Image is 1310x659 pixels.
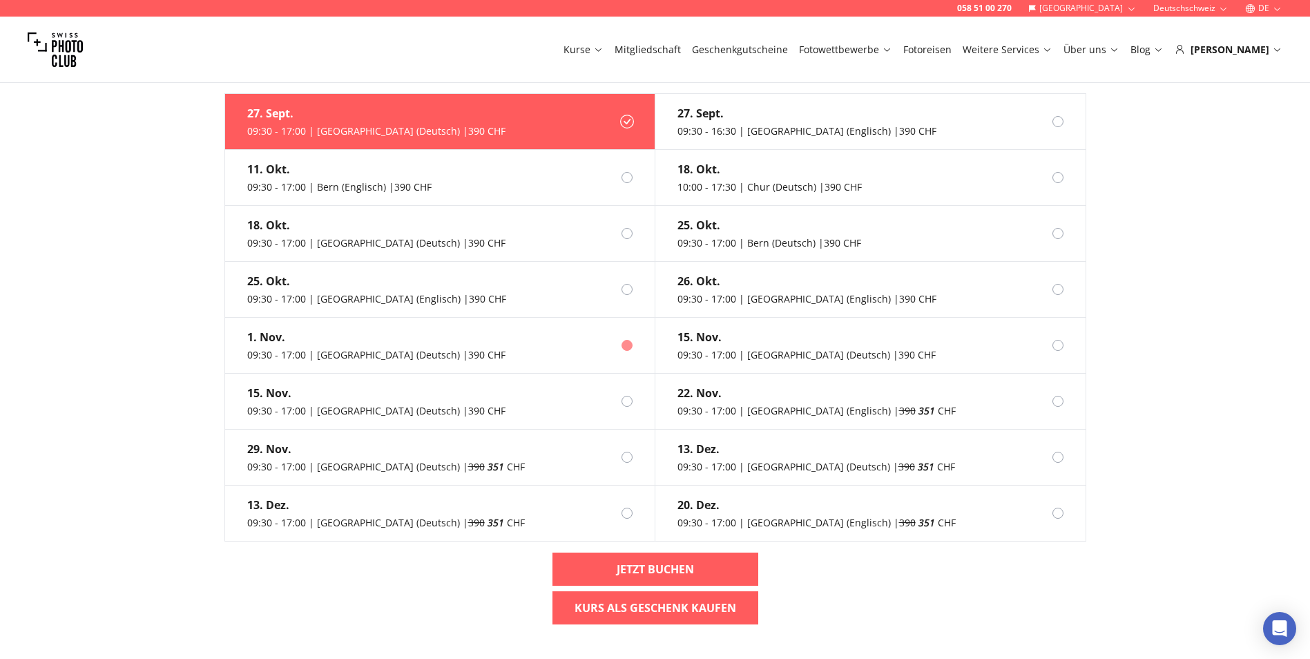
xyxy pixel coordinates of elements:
a: Weitere Services [963,43,1052,57]
div: 10:00 - 17:30 | Chur (Deutsch) | 390 CHF [677,180,862,194]
a: Mitgliedschaft [615,43,681,57]
div: Open Intercom Messenger [1263,612,1296,645]
em: 351 [488,460,504,473]
a: Fotowettbewerbe [799,43,892,57]
div: 09:30 - 17:00 | [GEOGRAPHIC_DATA] (Deutsch) | 390 CHF [247,236,505,250]
span: 390 [899,404,916,417]
img: Swiss photo club [28,22,83,77]
a: Über uns [1063,43,1119,57]
em: 351 [488,516,504,529]
div: 18. Okt. [677,161,862,178]
a: Jetzt buchen [552,553,758,586]
button: Kurse [558,40,609,59]
a: Blog [1130,43,1164,57]
a: Fotoreisen [903,43,952,57]
button: Mitgliedschaft [609,40,686,59]
a: 058 51 00 270 [957,3,1012,14]
div: 11. Okt. [247,161,432,178]
div: 13. Dez. [677,441,955,457]
a: Geschenkgutscheine [692,43,788,57]
span: 390 [468,460,485,473]
div: 09:30 - 17:00 | Bern (Englisch) | 390 CHF [247,180,432,194]
button: Blog [1125,40,1169,59]
div: 13. Dez. [247,497,525,513]
div: 25. Okt. [247,273,506,289]
div: 09:30 - 17:00 | [GEOGRAPHIC_DATA] (Deutsch) | CHF [247,516,525,530]
div: 27. Sept. [677,105,936,122]
em: 351 [918,516,935,529]
b: Kurs als Geschenk kaufen [575,600,736,616]
div: 27. Sept. [247,105,505,122]
div: 09:30 - 16:30 | [GEOGRAPHIC_DATA] (Englisch) | 390 CHF [677,124,936,138]
div: 1. Nov. [247,329,505,345]
span: 390 [899,516,916,529]
div: 09:30 - 17:00 | [GEOGRAPHIC_DATA] (Deutsch) | CHF [247,460,525,474]
div: 15. Nov. [247,385,505,401]
em: 351 [918,460,934,473]
button: Geschenkgutscheine [686,40,793,59]
div: 09:30 - 17:00 | [GEOGRAPHIC_DATA] (Englisch) | 390 CHF [677,292,936,306]
button: Fotowettbewerbe [793,40,898,59]
a: Kurs als Geschenk kaufen [552,591,758,624]
div: 09:30 - 17:00 | Bern (Deutsch) | 390 CHF [677,236,861,250]
div: 09:30 - 17:00 | [GEOGRAPHIC_DATA] (Deutsch) | CHF [677,460,955,474]
div: 25. Okt. [677,217,861,233]
button: Fotoreisen [898,40,957,59]
div: 09:30 - 17:00 | [GEOGRAPHIC_DATA] (Englisch) | 390 CHF [247,292,506,306]
div: [PERSON_NAME] [1175,43,1282,57]
b: Jetzt buchen [617,561,694,577]
button: Über uns [1058,40,1125,59]
div: 26. Okt. [677,273,936,289]
div: 22. Nov. [677,385,956,401]
div: 09:30 - 17:00 | [GEOGRAPHIC_DATA] (Deutsch) | 390 CHF [247,404,505,418]
div: 09:30 - 17:00 | [GEOGRAPHIC_DATA] (Englisch) | CHF [677,516,956,530]
div: 09:30 - 17:00 | [GEOGRAPHIC_DATA] (Deutsch) | 390 CHF [247,124,505,138]
div: 20. Dez. [677,497,956,513]
span: 390 [468,516,485,529]
button: Weitere Services [957,40,1058,59]
div: 29. Nov. [247,441,525,457]
span: 390 [898,460,915,473]
em: 351 [918,404,935,417]
div: 09:30 - 17:00 | [GEOGRAPHIC_DATA] (Deutsch) | 390 CHF [677,348,936,362]
div: 09:30 - 17:00 | [GEOGRAPHIC_DATA] (Englisch) | CHF [677,404,956,418]
div: 09:30 - 17:00 | [GEOGRAPHIC_DATA] (Deutsch) | 390 CHF [247,348,505,362]
div: 15. Nov. [677,329,936,345]
div: 18. Okt. [247,217,505,233]
a: Kurse [564,43,604,57]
